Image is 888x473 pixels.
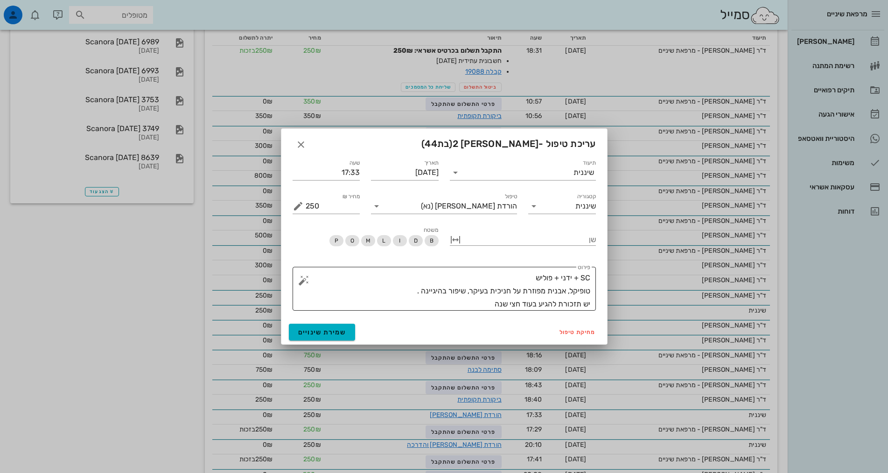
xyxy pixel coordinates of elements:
[435,202,517,210] span: הורדת [PERSON_NAME]
[424,227,438,233] span: משטח
[421,136,596,151] span: עריכת טיפול -
[429,235,433,246] span: B
[350,160,360,167] label: שעה
[559,329,596,335] span: מחיקת טיפול
[453,138,539,149] span: [PERSON_NAME] 2
[365,235,370,246] span: M
[343,193,360,200] label: מחיר ₪
[413,235,417,246] span: D
[577,193,596,200] label: קטגוריה
[293,201,304,212] button: מחיר ₪ appended action
[334,235,338,246] span: P
[421,138,453,149] span: (בת )
[556,326,600,339] button: מחיקת טיפול
[450,165,596,180] div: תיעודשיננית
[382,235,385,246] span: L
[421,202,433,210] span: (נא)
[399,235,400,246] span: I
[578,264,590,271] label: פירוט
[573,168,594,177] div: שיננית
[425,138,437,149] span: 44
[583,160,596,167] label: תיעוד
[289,324,356,341] button: שמירת שינויים
[505,193,517,200] label: טיפול
[350,235,354,246] span: O
[424,160,439,167] label: תאריך
[298,328,346,336] span: שמירת שינויים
